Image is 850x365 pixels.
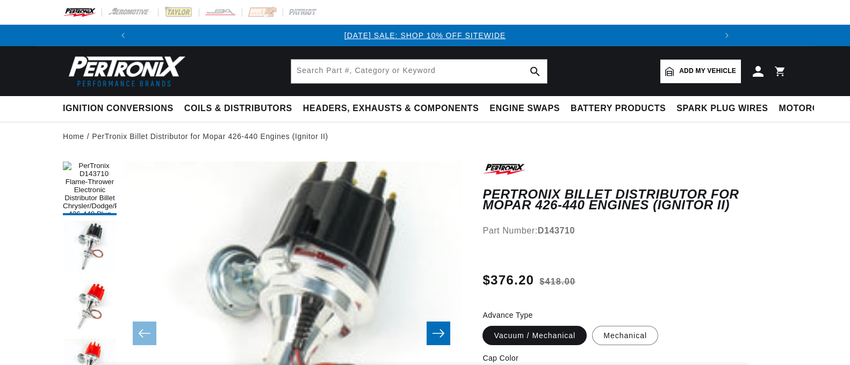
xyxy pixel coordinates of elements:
span: Battery Products [571,103,666,114]
div: Part Number: [482,224,787,238]
button: Translation missing: en.sections.announcements.next_announcement [716,25,738,46]
slideshow-component: Translation missing: en.sections.announcements.announcement_bar [36,25,814,46]
button: Slide right [427,322,450,345]
label: Vacuum / Mechanical [482,326,587,345]
span: Motorcycle [779,103,843,114]
input: Search Part #, Category or Keyword [291,60,547,83]
span: Engine Swaps [489,103,560,114]
h1: PerTronix Billet Distributor for Mopar 426-440 Engines (Ignitor II) [482,189,787,211]
span: Add my vehicle [679,66,736,76]
a: PerTronix Billet Distributor for Mopar 426-440 Engines (Ignitor II) [92,130,328,142]
button: Load image 3 in gallery view [63,280,117,333]
summary: Battery Products [565,96,671,121]
label: Mechanical [592,326,658,345]
summary: Spark Plug Wires [671,96,773,121]
a: Home [63,130,84,142]
button: search button [523,60,547,83]
button: Load image 2 in gallery view [63,221,117,274]
summary: Ignition Conversions [63,96,179,121]
button: Load image 1 in gallery view [63,162,117,215]
span: Spark Plug Wires [676,103,768,114]
span: $376.20 [482,271,534,290]
a: [DATE] SALE: SHOP 10% OFF SITEWIDE [344,31,506,40]
span: Ignition Conversions [63,103,174,114]
img: Pertronix [63,53,186,90]
div: 1 of 3 [134,30,717,41]
legend: Advance Type [482,310,534,321]
div: Announcement [134,30,717,41]
button: Translation missing: en.sections.announcements.previous_announcement [112,25,134,46]
strong: D143710 [538,226,575,235]
span: Headers, Exhausts & Components [303,103,479,114]
summary: Headers, Exhausts & Components [298,96,484,121]
summary: Coils & Distributors [179,96,298,121]
a: Add my vehicle [660,60,741,83]
summary: Engine Swaps [484,96,565,121]
button: Slide left [133,322,156,345]
s: $418.00 [539,275,575,288]
summary: Motorcycle [774,96,848,121]
legend: Cap Color [482,353,520,364]
span: Coils & Distributors [184,103,292,114]
nav: breadcrumbs [63,130,787,142]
